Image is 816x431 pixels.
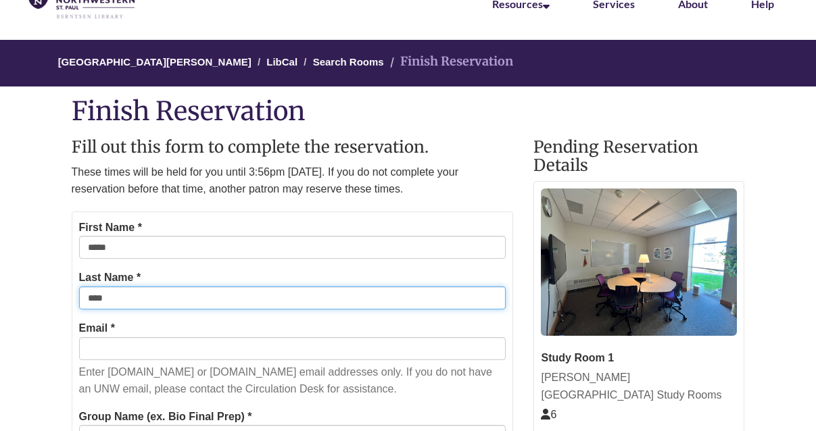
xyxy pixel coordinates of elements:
[266,56,297,68] a: LibCal
[79,363,506,398] p: Enter [DOMAIN_NAME] or [DOMAIN_NAME] email addresses only. If you do not have an UNW email, pleas...
[313,56,384,68] a: Search Rooms
[533,138,744,174] h2: Pending Reservation Details
[79,219,142,236] label: First Name *
[79,408,252,426] label: Group Name (ex. Bio Final Prep) *
[72,40,745,86] nav: Breadcrumb
[79,269,141,286] label: Last Name *
[541,188,737,335] img: Study Room 1
[58,56,251,68] a: [GEOGRAPHIC_DATA][PERSON_NAME]
[541,349,737,367] div: Study Room 1
[72,163,514,198] p: These times will be held for you until 3:56pm [DATE]. If you do not complete your reservation bef...
[387,52,513,72] li: Finish Reservation
[72,97,745,125] h1: Finish Reservation
[541,369,737,403] div: [PERSON_NAME][GEOGRAPHIC_DATA] Study Rooms
[72,138,514,156] h2: Fill out this form to complete the reservation.
[541,409,556,420] span: The capacity of this space
[79,320,115,337] label: Email *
